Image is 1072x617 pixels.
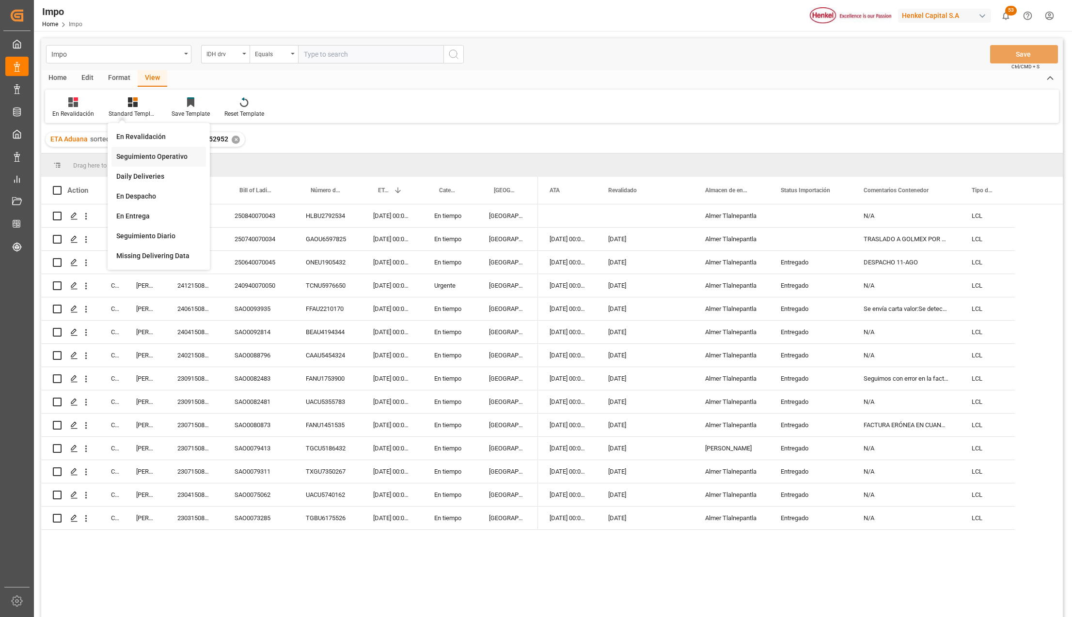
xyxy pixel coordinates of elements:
[125,437,166,460] div: [PERSON_NAME]
[538,321,597,343] div: [DATE] 00:00:00
[960,367,1015,390] div: LCL
[67,186,88,195] div: Action
[477,344,538,367] div: [GEOGRAPHIC_DATA]
[294,297,362,320] div: FFAU2210170
[166,437,223,460] div: 230715080126
[125,274,166,297] div: [PERSON_NAME]
[125,367,166,390] div: [PERSON_NAME]
[694,390,769,413] div: Almer Tlalnepantla
[694,460,769,483] div: Almer Tlalnepantla
[781,391,840,413] div: Entregado
[694,251,769,274] div: Almer Tlalnepantla
[232,136,240,144] div: ✕
[423,390,477,413] div: En tiempo
[294,367,362,390] div: FANU1753900
[223,297,294,320] div: SAO0093935
[781,275,840,297] div: Entregado
[423,460,477,483] div: En tiempo
[99,367,125,390] div: Completed
[41,414,538,437] div: Press SPACE to select this row.
[960,321,1015,343] div: LCL
[294,390,362,413] div: UACU5355783
[41,507,538,530] div: Press SPACE to select this row.
[116,191,201,201] div: En Despacho
[550,187,560,194] span: ATA
[960,297,1015,320] div: LCL
[294,274,362,297] div: TCNU5976650
[294,437,362,460] div: TGCU5186432
[423,344,477,367] div: En tiempo
[125,321,166,343] div: [PERSON_NAME]
[477,460,538,483] div: [GEOGRAPHIC_DATA]
[423,321,477,343] div: En tiempo
[538,228,597,250] div: [DATE] 00:00:00
[538,367,597,390] div: [DATE] 00:00:00
[223,274,294,297] div: 240940070050
[125,390,166,413] div: [PERSON_NAME]
[898,6,995,25] button: Henkel Capital S.A
[99,321,125,343] div: Completed
[443,45,464,63] button: search button
[694,437,769,460] div: [PERSON_NAME]
[477,274,538,297] div: [GEOGRAPHIC_DATA]
[960,390,1015,413] div: LCL
[99,483,125,506] div: Completed
[362,390,423,413] div: [DATE] 00:00:00
[852,297,960,320] div: Se envía carta valor:Se detectaron 7 piezas adicionales (había 7 cartones que en lugar de traer 8...
[116,251,201,261] div: Missing Delivering Data
[42,4,82,19] div: Impo
[439,187,457,194] span: Categoría
[538,251,1015,274] div: Press SPACE to select this row.
[694,274,769,297] div: Almer Tlalnepantla
[116,132,201,142] div: En Revalidación
[90,135,110,143] span: sorted
[477,367,538,390] div: [GEOGRAPHIC_DATA]
[538,204,1015,228] div: Press SPACE to select this row.
[781,251,840,274] div: Entregado
[477,321,538,343] div: [GEOGRAPHIC_DATA]
[694,507,769,529] div: Almer Tlalnepantla
[362,344,423,367] div: [DATE] 00:00:00
[201,45,250,63] button: open menu
[477,437,538,460] div: [GEOGRAPHIC_DATA]
[852,344,960,367] div: N/A
[852,321,960,343] div: N/A
[423,483,477,506] div: En tiempo
[201,135,228,143] span: 2852952
[781,298,840,320] div: Entregado
[41,437,538,460] div: Press SPACE to select this row.
[99,274,125,297] div: Completed
[597,297,694,320] div: [DATE]
[41,204,538,228] div: Press SPACE to select this row.
[362,460,423,483] div: [DATE] 00:00:00
[99,390,125,413] div: Completed
[852,367,960,390] div: Seguimos con error en la factura de estos embarques, tu apoyo para solicitar PL con pesos y pieza...
[538,390,597,413] div: [DATE] 00:00:00
[852,251,960,274] div: DESPACHO 11-AGO
[52,109,94,118] div: En Revalidación
[223,437,294,460] div: SAO0079413
[705,187,749,194] span: Almacen de entrega
[166,483,223,506] div: 230415080070
[477,483,538,506] div: [GEOGRAPHIC_DATA]
[166,274,223,297] div: 241215080006
[597,390,694,413] div: [DATE]
[166,460,223,483] div: 230715080014
[852,204,960,227] div: N/A
[99,414,125,436] div: Completed
[51,47,181,60] div: Impo
[781,187,830,194] span: Status Importación
[172,109,210,118] div: Save Template
[477,297,538,320] div: [GEOGRAPHIC_DATA]
[852,437,960,460] div: N/A
[423,251,477,274] div: En tiempo
[125,344,166,367] div: [PERSON_NAME]
[125,414,166,436] div: [PERSON_NAME]
[125,297,166,320] div: [PERSON_NAME]
[255,47,288,59] div: Equals
[41,344,538,367] div: Press SPACE to select this row.
[852,274,960,297] div: N/A
[538,251,597,274] div: [DATE] 00:00:00
[99,460,125,483] div: Completed
[423,437,477,460] div: En tiempo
